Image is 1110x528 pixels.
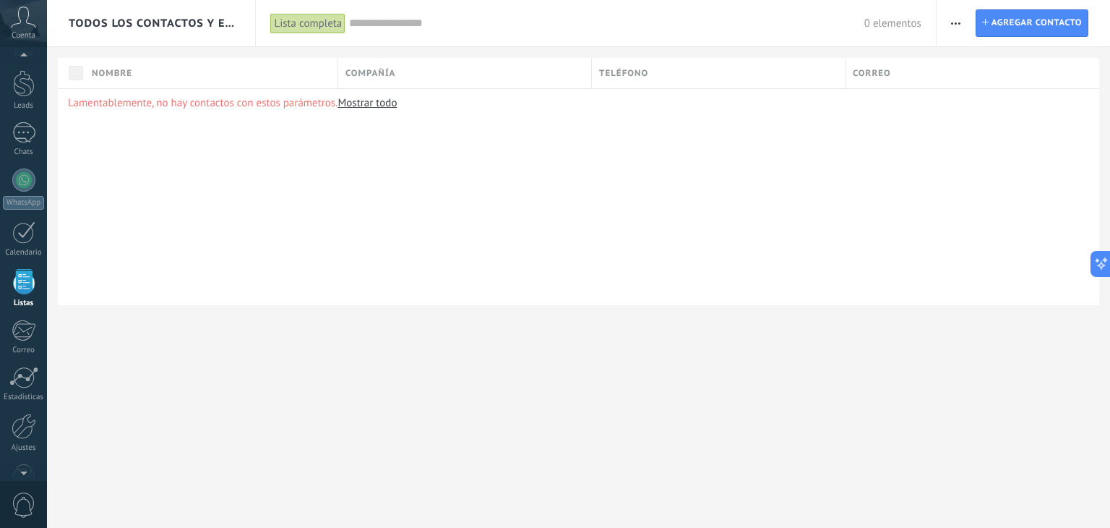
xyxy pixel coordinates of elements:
[92,67,132,80] span: Nombre
[68,96,1089,110] p: Lamentablemente, no hay contactos con estos parámetros.
[3,346,45,355] div: Correo
[3,248,45,257] div: Calendario
[3,443,45,453] div: Ajustes
[3,101,45,111] div: Leads
[853,67,891,80] span: Correo
[976,9,1088,37] a: Agregar contacto
[12,31,35,41] span: Cuenta
[3,148,45,157] div: Chats
[599,67,648,80] span: Teléfono
[3,196,44,210] div: WhatsApp
[337,96,397,110] a: Mostrar todo
[270,13,345,34] div: Lista completa
[69,17,235,30] span: Todos los contactos y empresas
[3,299,45,308] div: Listas
[991,10,1082,36] span: Agregar contacto
[864,17,921,30] span: 0 elementos
[945,9,966,37] button: Más
[345,67,395,80] span: Compañía
[3,393,45,402] div: Estadísticas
